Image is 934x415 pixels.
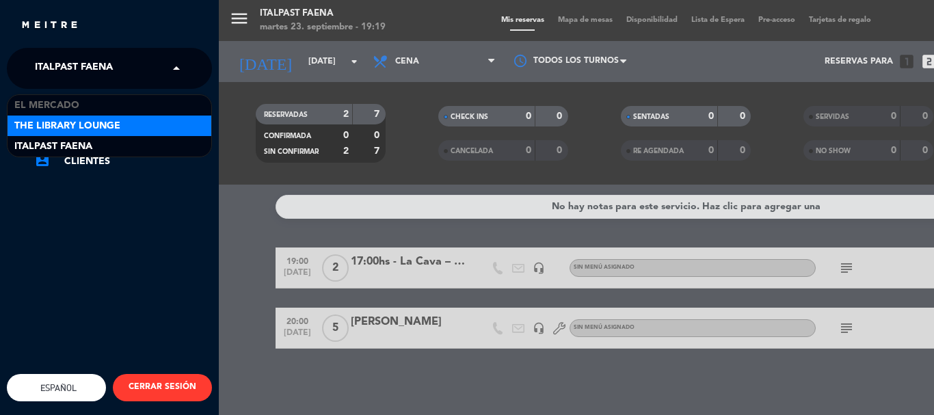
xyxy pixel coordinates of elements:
span: Español [37,383,77,393]
span: The Library Lounge [14,118,120,134]
img: MEITRE [21,21,79,31]
a: account_boxClientes [34,153,212,170]
span: Italpast Faena [35,54,113,83]
span: Italpast Faena [14,139,92,155]
span: El Mercado [14,98,79,113]
button: CERRAR SESIÓN [113,374,212,401]
i: account_box [34,152,51,168]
